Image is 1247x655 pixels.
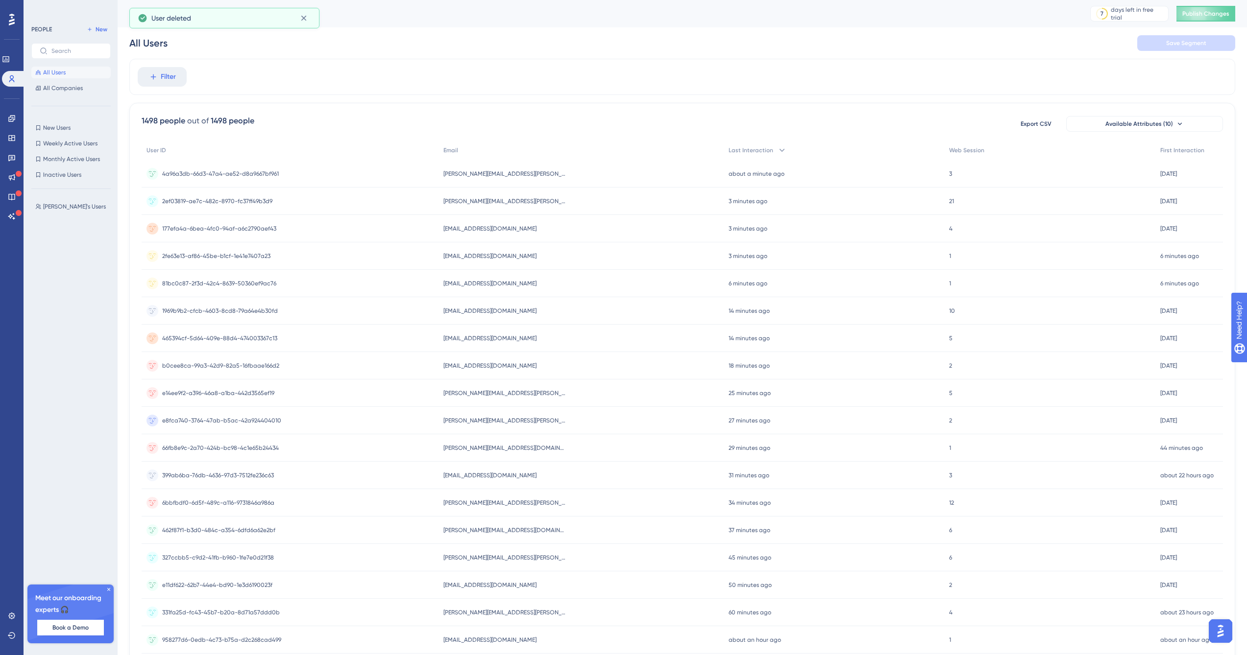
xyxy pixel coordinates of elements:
[729,146,773,154] span: Last Interaction
[443,581,537,589] span: [EMAIL_ADDRESS][DOMAIN_NAME]
[162,444,279,452] span: 66fb8e9c-2a70-424b-bc98-4c1e65b24434
[949,225,953,233] span: 4
[1206,616,1235,646] iframe: UserGuiding AI Assistant Launcher
[443,362,537,370] span: [EMAIL_ADDRESS][DOMAIN_NAME]
[31,138,111,149] button: Weekly Active Users
[443,526,566,534] span: [PERSON_NAME][EMAIL_ADDRESS][DOMAIN_NAME]
[162,362,279,370] span: b0cee8ca-99a3-42d9-82a5-16fbaae166d2
[1160,417,1177,424] time: [DATE]
[443,636,537,644] span: [EMAIL_ADDRESS][DOMAIN_NAME]
[1160,362,1177,369] time: [DATE]
[31,169,111,181] button: Inactive Users
[729,198,767,205] time: 3 minutes ago
[729,253,767,259] time: 3 minutes ago
[443,499,566,507] span: [PERSON_NAME][EMAIL_ADDRESS][PERSON_NAME][DOMAIN_NAME]
[949,608,953,616] span: 4
[31,153,111,165] button: Monthly Active Users
[949,307,955,315] span: 10
[43,84,83,92] span: All Companies
[1182,10,1229,18] span: Publish Changes
[162,417,281,424] span: e8fca740-3764-47ab-b5ac-42a924404010
[949,252,951,260] span: 1
[949,444,951,452] span: 1
[729,582,772,588] time: 50 minutes ago
[142,115,185,127] div: 1498 people
[162,252,270,260] span: 2fe63e13-af86-45be-b1cf-1e41e7407a23
[1160,225,1177,232] time: [DATE]
[31,201,117,212] button: [PERSON_NAME]'s Users
[1160,527,1177,534] time: [DATE]
[1011,116,1060,132] button: Export CSV
[443,225,537,233] span: [EMAIL_ADDRESS][DOMAIN_NAME]
[31,82,111,94] button: All Companies
[443,307,537,315] span: [EMAIL_ADDRESS][DOMAIN_NAME]
[949,636,951,644] span: 1
[1021,120,1051,128] span: Export CSV
[729,499,771,506] time: 34 minutes ago
[729,609,771,616] time: 60 minutes ago
[729,170,784,177] time: about a minute ago
[729,417,770,424] time: 27 minutes ago
[43,140,98,147] span: Weekly Active Users
[1160,444,1203,451] time: 44 minutes ago
[129,7,1066,21] div: People
[443,197,566,205] span: [PERSON_NAME][EMAIL_ADDRESS][PERSON_NAME][DOMAIN_NAME]
[949,280,951,287] span: 1
[443,170,566,178] span: [PERSON_NAME][EMAIL_ADDRESS][PERSON_NAME][DOMAIN_NAME]
[43,124,71,132] span: New Users
[1160,280,1199,287] time: 6 minutes ago
[161,71,176,83] span: Filter
[162,280,276,287] span: 81bc0c87-2f3d-42c4-8639-50360ef9ac76
[1176,6,1235,22] button: Publish Changes
[43,155,100,163] span: Monthly Active Users
[729,554,771,561] time: 45 minutes ago
[37,620,104,635] button: Book a Demo
[949,581,952,589] span: 2
[162,197,272,205] span: 2ef03819-ae7c-482c-8970-fc37ff49b3d9
[1160,499,1177,506] time: [DATE]
[43,203,106,211] span: [PERSON_NAME]'s Users
[949,334,953,342] span: 5
[51,47,102,54] input: Search
[31,25,52,33] div: PEOPLE
[43,69,66,76] span: All Users
[23,2,61,14] span: Need Help?
[162,307,278,315] span: 1969b9b2-cfcb-4603-8cd8-79a64e4b30fd
[949,362,952,370] span: 2
[31,67,111,78] button: All Users
[443,389,566,397] span: [PERSON_NAME][EMAIL_ADDRESS][PERSON_NAME][DOMAIN_NAME]
[1105,120,1173,128] span: Available Attributes (10)
[1100,10,1103,18] div: 7
[138,67,187,87] button: Filter
[443,608,566,616] span: [PERSON_NAME][EMAIL_ADDRESS][PERSON_NAME][DOMAIN_NAME]
[147,146,166,154] span: User ID
[1160,554,1177,561] time: [DATE]
[729,472,769,479] time: 31 minutes ago
[443,280,537,287] span: [EMAIL_ADDRESS][DOMAIN_NAME]
[729,362,770,369] time: 18 minutes ago
[1166,39,1206,47] span: Save Segment
[729,444,770,451] time: 29 minutes ago
[83,23,111,35] button: New
[949,389,953,397] span: 5
[443,471,537,479] span: [EMAIL_ADDRESS][DOMAIN_NAME]
[729,636,781,643] time: about an hour ago
[1137,35,1235,51] button: Save Segment
[162,389,274,397] span: e14ee9f2-a396-46a8-a1ba-442d3565ef19
[1066,116,1223,132] button: Available Attributes (10)
[949,499,954,507] span: 12
[43,171,81,179] span: Inactive Users
[949,554,952,561] span: 6
[151,12,191,24] span: User deleted
[443,146,458,154] span: Email
[162,334,277,342] span: 465394cf-5d64-409e-88d4-474003367c13
[1160,609,1214,616] time: about 23 hours ago
[443,252,537,260] span: [EMAIL_ADDRESS][DOMAIN_NAME]
[162,581,272,589] span: e11df622-62b7-44e4-bd90-1e3d6190023f
[1160,472,1214,479] time: about 22 hours ago
[35,592,106,616] span: Meet our onboarding experts 🎧
[1160,636,1213,643] time: about an hour ago
[1160,253,1199,259] time: 6 minutes ago
[729,527,770,534] time: 37 minutes ago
